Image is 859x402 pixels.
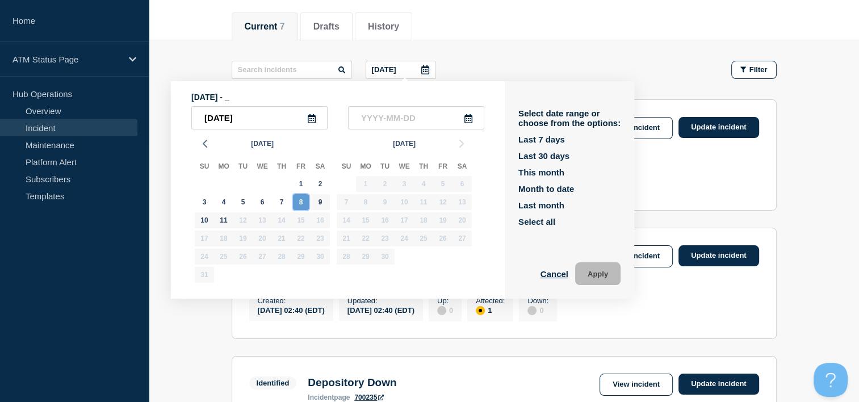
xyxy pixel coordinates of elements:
[313,22,340,32] button: Drafts
[272,160,291,175] div: Th
[518,217,555,227] button: Select all
[274,194,290,210] div: Thursday, Aug 7, 2025
[291,160,311,175] div: Fr
[437,305,453,315] div: 0
[452,160,472,175] div: Sa
[258,305,325,315] div: [DATE] 02:40 (EDT)
[678,117,759,138] a: Update incident
[416,212,431,228] div: Thursday, Sep 18, 2025
[191,93,484,102] p: [DATE] - _
[312,231,328,246] div: Saturday, Aug 23, 2025
[476,305,505,315] div: 1
[435,212,451,228] div: Friday, Sep 19, 2025
[356,160,375,175] div: Mo
[518,200,564,210] button: Last month
[518,167,564,177] button: This month
[216,194,232,210] div: Monday, Aug 4, 2025
[337,160,356,175] div: Su
[347,305,414,315] div: [DATE] 02:40 (EDT)
[348,106,484,129] input: YYYY-MM-DD
[435,231,451,246] div: Friday, Sep 26, 2025
[216,249,232,265] div: Monday, Aug 25, 2025
[368,22,399,32] button: History
[293,231,309,246] div: Friday, Aug 22, 2025
[249,376,297,390] span: Identified
[454,176,470,192] div: Saturday, Sep 6, 2025
[396,176,412,192] div: Wednesday, Sep 3, 2025
[347,296,414,305] p: Updated :
[196,231,212,246] div: Sunday, Aug 17, 2025
[518,151,569,161] button: Last 30 days
[372,65,396,74] p: [DATE]
[235,212,251,228] div: Tuesday, Aug 12, 2025
[433,160,452,175] div: Fr
[527,305,548,315] div: 0
[214,160,233,175] div: Mo
[358,249,374,265] div: Monday, Sep 29, 2025
[293,212,309,228] div: Friday, Aug 15, 2025
[527,306,537,315] div: disabled
[575,262,621,285] button: Apply
[216,231,232,246] div: Monday, Aug 18, 2025
[338,231,354,246] div: Sunday, Sep 21, 2025
[191,106,328,129] input: YYYY-MM-DD
[377,212,393,228] div: Tuesday, Sep 16, 2025
[358,176,374,192] div: Monday, Sep 1, 2025
[254,194,270,210] div: Wednesday, Aug 6, 2025
[435,176,451,192] div: Friday, Sep 5, 2025
[195,160,214,175] div: Su
[245,22,285,32] button: Current 7
[377,176,393,192] div: Tuesday, Sep 2, 2025
[395,160,414,175] div: We
[454,212,470,228] div: Saturday, Sep 20, 2025
[293,194,309,210] div: Friday, Aug 8, 2025
[196,249,212,265] div: Sunday, Aug 24, 2025
[476,306,485,315] div: affected
[358,212,374,228] div: Monday, Sep 15, 2025
[354,393,384,401] a: 700235
[254,231,270,246] div: Wednesday, Aug 20, 2025
[476,296,505,305] p: Affected :
[196,194,212,210] div: Sunday, Aug 3, 2025
[235,231,251,246] div: Tuesday, Aug 19, 2025
[518,108,621,128] p: Select date range or choose from the options:
[540,262,568,285] button: Cancel
[312,176,328,192] div: Saturday, Aug 2, 2025
[377,249,393,265] div: Tuesday, Sep 30, 2025
[437,296,453,305] p: Up :
[393,135,416,152] span: [DATE]
[388,135,420,152] button: [DATE]
[600,374,673,396] a: View incident
[280,22,285,31] span: 7
[366,61,436,79] button: [DATE]
[235,249,251,265] div: Tuesday, Aug 26, 2025
[518,184,574,194] button: Month to date
[338,249,354,265] div: Sunday, Sep 28, 2025
[396,231,412,246] div: Wednesday, Sep 24, 2025
[416,231,431,246] div: Thursday, Sep 25, 2025
[678,245,759,266] a: Update incident
[274,212,290,228] div: Thursday, Aug 14, 2025
[600,117,673,139] a: View incident
[233,160,253,175] div: Tu
[312,194,328,210] div: Saturday, Aug 9, 2025
[312,212,328,228] div: Saturday, Aug 16, 2025
[235,194,251,210] div: Tuesday, Aug 5, 2025
[396,212,412,228] div: Wednesday, Sep 17, 2025
[731,61,777,79] button: Filter
[358,194,374,210] div: Monday, Sep 8, 2025
[338,194,354,210] div: Sunday, Sep 7, 2025
[414,160,433,175] div: Th
[232,61,352,79] input: Search incidents
[435,194,451,210] div: Friday, Sep 12, 2025
[308,393,334,401] span: incident
[312,249,328,265] div: Saturday, Aug 30, 2025
[749,65,768,74] span: Filter
[308,376,396,389] h3: Depository Down
[454,194,470,210] div: Saturday, Sep 13, 2025
[518,135,565,144] button: Last 7 days
[377,231,393,246] div: Tuesday, Sep 23, 2025
[258,296,325,305] p: Created :
[454,231,470,246] div: Saturday, Sep 27, 2025
[196,267,212,283] div: Sunday, Aug 31, 2025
